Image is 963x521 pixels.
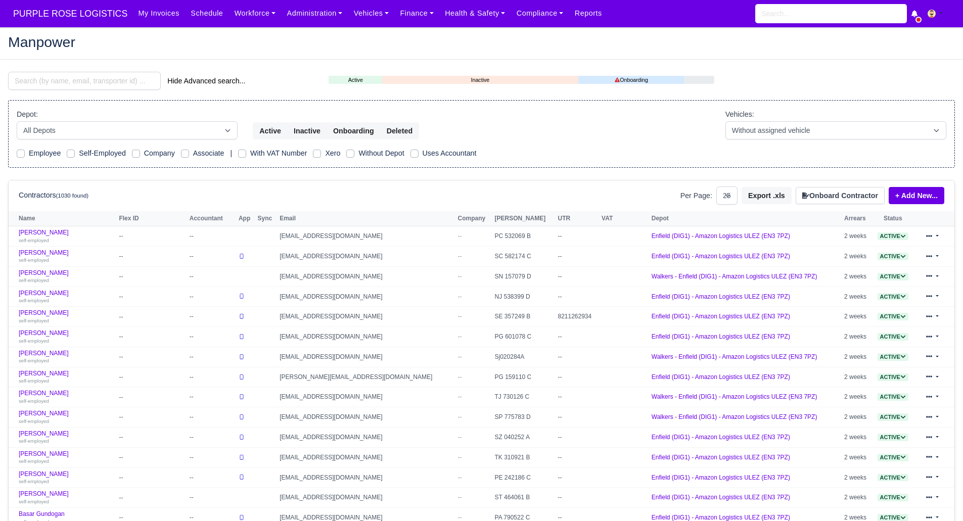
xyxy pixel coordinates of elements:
[458,333,462,340] span: --
[19,370,114,385] a: [PERSON_NAME] self-employed
[842,287,873,307] td: 2 weeks
[458,393,462,400] span: --
[458,474,462,481] span: --
[8,72,161,90] input: Search (by name, email, transporter id) ...
[277,447,455,467] td: [EMAIL_ADDRESS][DOMAIN_NAME]
[878,454,908,461] a: Active
[555,467,599,488] td: --
[187,467,236,488] td: --
[56,193,89,199] small: (1030 found)
[878,494,908,501] a: Active
[229,4,282,23] a: Workforce
[578,76,684,84] a: Onboarding
[492,307,556,327] td: SE 357249 B
[878,353,908,361] span: Active
[878,293,908,300] a: Active
[878,373,908,381] a: Active
[742,187,792,204] button: Export .xls
[878,232,908,240] a: Active
[555,266,599,287] td: --
[277,287,455,307] td: [EMAIL_ADDRESS][DOMAIN_NAME]
[878,293,908,301] span: Active
[325,148,340,159] label: Xero
[796,187,885,204] button: Onboard Contractor
[842,226,873,247] td: 2 weeks
[878,413,908,420] a: Active
[116,347,187,367] td: --
[555,447,599,467] td: --
[187,488,236,508] td: --
[19,269,114,284] a: [PERSON_NAME] self-employed
[116,367,187,387] td: --
[458,454,462,461] span: --
[842,247,873,267] td: 2 weeks
[116,211,187,226] th: Flex ID
[187,266,236,287] td: --
[1,27,962,60] div: Manpower
[116,387,187,407] td: --
[878,434,908,441] a: Active
[255,211,278,226] th: Sync
[511,4,569,23] a: Compliance
[277,226,455,247] td: [EMAIL_ADDRESS][DOMAIN_NAME]
[116,447,187,467] td: --
[555,488,599,508] td: --
[842,407,873,428] td: 2 weeks
[116,307,187,327] td: --
[17,109,38,120] label: Depot:
[878,474,908,481] a: Active
[8,4,132,24] a: PURPLE ROSE LOGISTICS
[458,514,462,521] span: --
[327,122,381,139] button: Onboarding
[652,373,790,381] a: Enfield (DIG1) - Amazon Logistics ULEZ (EN3 7PZ)
[555,428,599,448] td: --
[555,407,599,428] td: --
[382,76,578,84] a: Inactive
[187,367,236,387] td: --
[19,329,114,344] a: [PERSON_NAME] self-employed
[277,211,455,226] th: Email
[19,290,114,304] a: [PERSON_NAME] self-employed
[358,148,404,159] label: Without Depot
[569,4,608,23] a: Reports
[329,76,382,84] a: Active
[19,479,49,484] small: self-employed
[439,4,511,23] a: Health & Safety
[19,410,114,424] a: [PERSON_NAME] self-employed
[19,309,114,324] a: [PERSON_NAME] self-employed
[19,470,114,485] a: [PERSON_NAME] self-employed
[116,266,187,287] td: --
[19,350,114,364] a: [PERSON_NAME] self-employed
[8,35,955,49] h2: Manpower
[842,307,873,327] td: 2 weeks
[458,273,462,280] span: --
[29,148,61,159] label: Employee
[878,273,908,280] span: Active
[652,393,817,400] a: Walkers - Enfield (DIG1) - Amazon Logistics ULEZ (EN3 7PZ)
[19,499,49,504] small: self-employed
[394,4,439,23] a: Finance
[912,472,963,521] div: Chat Widget
[187,387,236,407] td: --
[277,247,455,267] td: [EMAIL_ADDRESS][DOMAIN_NAME]
[878,253,908,260] a: Active
[842,387,873,407] td: 2 weeks
[116,327,187,347] td: --
[842,211,873,226] th: Arrears
[878,454,908,461] span: Active
[19,458,49,464] small: self-employed
[492,387,556,407] td: TJ 730126 C
[277,327,455,347] td: [EMAIL_ADDRESS][DOMAIN_NAME]
[19,450,114,465] a: [PERSON_NAME] self-employed
[652,313,790,320] a: Enfield (DIG1) - Amazon Logistics ULEZ (EN3 7PZ)
[187,447,236,467] td: --
[132,4,185,23] a: My Invoices
[116,467,187,488] td: --
[277,428,455,448] td: [EMAIL_ADDRESS][DOMAIN_NAME]
[281,4,348,23] a: Administration
[652,232,790,240] a: Enfield (DIG1) - Amazon Logistics ULEZ (EN3 7PZ)
[116,407,187,428] td: --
